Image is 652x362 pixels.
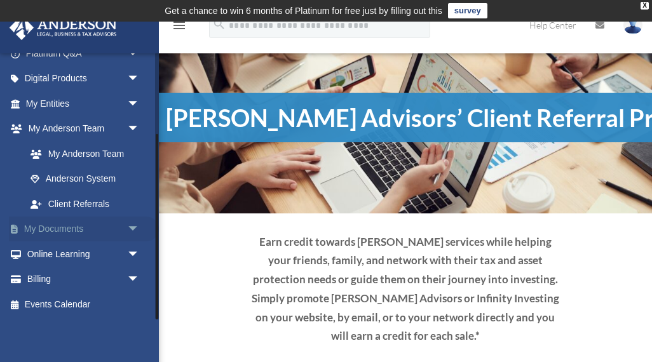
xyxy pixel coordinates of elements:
img: Anderson Advisors Platinum Portal [6,15,121,40]
a: survey [448,3,487,18]
span: arrow_drop_down [127,41,153,67]
span: arrow_drop_down [127,116,153,142]
span: arrow_drop_down [127,217,153,243]
a: My Anderson Team [18,141,159,166]
img: User Pic [623,16,642,34]
a: Anderson System [18,166,159,192]
a: menu [172,22,187,33]
span: arrow_drop_down [127,66,153,92]
a: Digital Productsarrow_drop_down [9,66,159,91]
i: menu [172,18,187,33]
a: Online Learningarrow_drop_down [9,241,159,267]
span: arrow_drop_down [127,91,153,117]
p: Earn credit towards [PERSON_NAME] services while helping your friends, family, and network with t... [248,232,564,346]
span: arrow_drop_down [127,267,153,293]
a: My Documentsarrow_drop_down [9,217,159,242]
span: arrow_drop_down [127,241,153,267]
a: Client Referrals [18,191,153,217]
div: Get a chance to win 6 months of Platinum for free just by filling out this [165,3,442,18]
i: search [212,17,226,31]
a: Billingarrow_drop_down [9,267,159,292]
div: close [641,2,649,10]
a: My Anderson Teamarrow_drop_down [9,116,159,142]
a: Events Calendar [9,292,159,317]
a: My Entitiesarrow_drop_down [9,91,159,116]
